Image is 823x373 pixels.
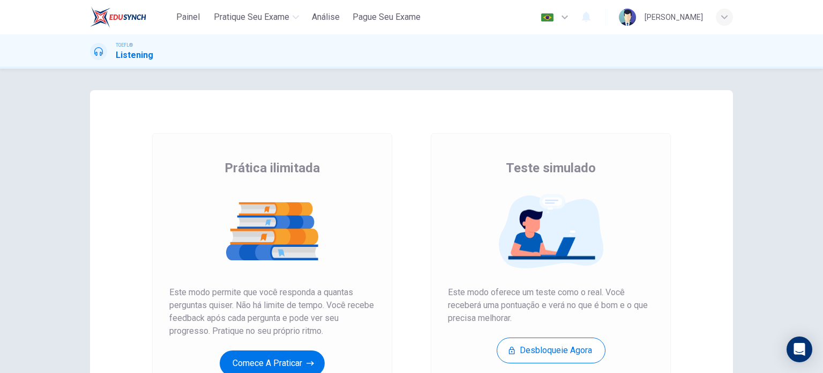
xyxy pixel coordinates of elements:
img: Profile picture [619,9,636,26]
h1: Listening [116,49,153,62]
div: Open Intercom Messenger [787,337,812,362]
span: Prática ilimitada [225,159,320,177]
button: Análise [308,8,344,27]
a: EduSynch logo [90,6,171,28]
span: Pratique seu exame [214,11,289,24]
button: Painel [171,8,205,27]
span: Pague Seu Exame [353,11,421,24]
span: TOEFL® [116,41,133,49]
button: Pratique seu exame [210,8,303,27]
div: [PERSON_NAME] [645,11,703,24]
span: Análise [312,11,340,24]
img: pt [541,13,554,21]
img: EduSynch logo [90,6,146,28]
span: Teste simulado [506,159,596,177]
span: Este modo permite que você responda a quantas perguntas quiser. Não há limite de tempo. Você rece... [169,286,375,338]
button: Pague Seu Exame [348,8,425,27]
button: Desbloqueie agora [497,338,605,363]
span: Painel [176,11,200,24]
span: Este modo oferece um teste como o real. Você receberá uma pontuação e verá no que é bom e o que p... [448,286,654,325]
